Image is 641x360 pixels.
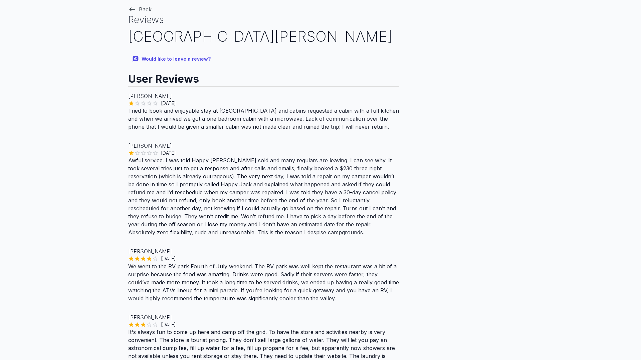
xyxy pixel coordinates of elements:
[128,313,399,321] p: [PERSON_NAME]
[128,247,399,255] p: [PERSON_NAME]
[128,156,399,236] p: Awful service. I was told Happy [PERSON_NAME] sold and many regulars are leaving. I can see why. ...
[128,26,399,47] h2: [GEOGRAPHIC_DATA][PERSON_NAME]
[128,52,216,66] button: Would like to leave a review?
[128,107,399,131] p: Tried to book and enjoyable stay at [GEOGRAPHIC_DATA] and cabins requested a cabin with a full ki...
[128,66,399,86] h2: User Reviews
[128,13,399,26] h1: Reviews
[128,262,399,302] p: We went to the RV park Fourth of July weekend. The RV park was well kept the restaurant was a bit...
[158,321,179,328] span: [DATE]
[158,255,179,262] span: [DATE]
[128,92,399,100] p: [PERSON_NAME]
[158,100,179,107] span: [DATE]
[128,6,152,13] a: Back
[128,142,399,150] p: [PERSON_NAME]
[158,150,179,156] span: [DATE]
